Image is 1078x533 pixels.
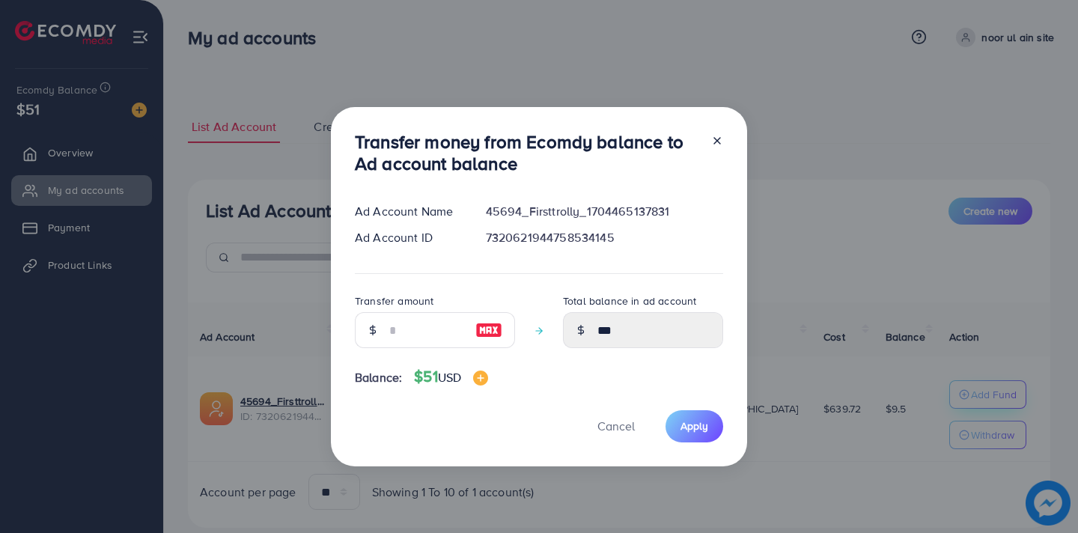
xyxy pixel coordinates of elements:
button: Apply [666,410,723,442]
label: Transfer amount [355,293,433,308]
button: Cancel [579,410,654,442]
div: 45694_Firsttrolly_1704465137831 [474,203,735,220]
span: Apply [680,418,708,433]
img: image [473,371,488,386]
h3: Transfer money from Ecomdy balance to Ad account balance [355,131,699,174]
div: Ad Account Name [343,203,474,220]
span: Balance: [355,369,402,386]
img: image [475,321,502,339]
span: Cancel [597,418,635,434]
span: USD [438,369,461,386]
h4: $51 [414,368,488,386]
div: Ad Account ID [343,229,474,246]
div: 7320621944758534145 [474,229,735,246]
label: Total balance in ad account [563,293,696,308]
